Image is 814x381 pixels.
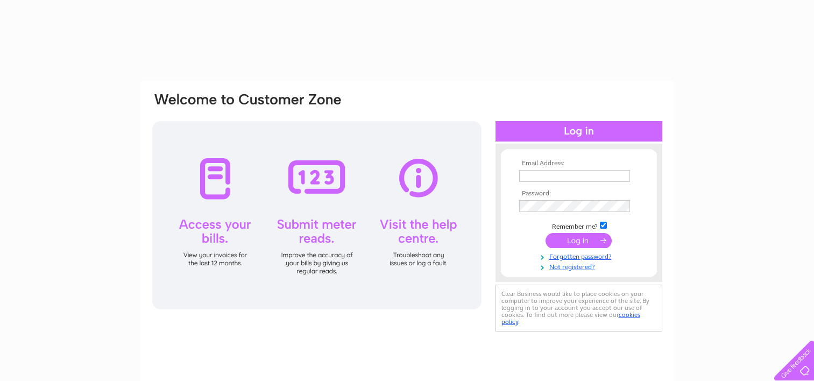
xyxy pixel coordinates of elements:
[519,261,641,271] a: Not registered?
[496,285,662,331] div: Clear Business would like to place cookies on your computer to improve your experience of the sit...
[501,311,640,326] a: cookies policy
[516,220,641,231] td: Remember me?
[519,251,641,261] a: Forgotten password?
[516,190,641,197] th: Password:
[546,233,612,248] input: Submit
[516,160,641,167] th: Email Address:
